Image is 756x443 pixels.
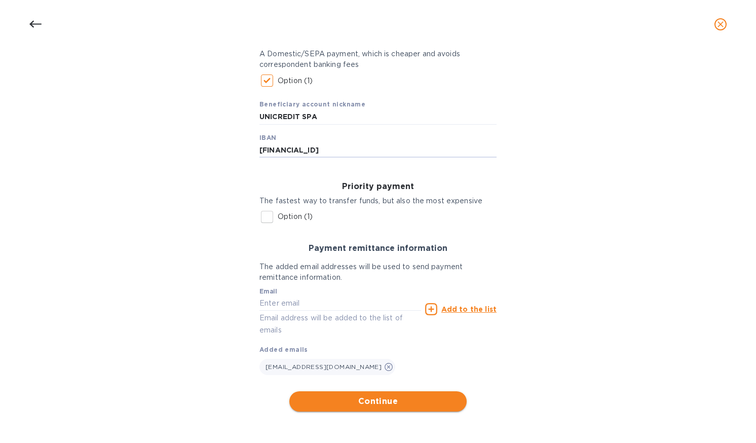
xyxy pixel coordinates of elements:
[259,288,277,294] label: Email
[259,182,497,192] h3: Priority payment
[289,391,467,412] button: Continue
[259,143,497,158] input: IBAN
[259,134,277,141] b: IBAN
[259,100,365,108] b: Beneficiary account nickname
[259,312,421,336] p: Email address will be added to the list of emails
[259,262,497,283] p: The added email addresses will be used to send payment remittance information.
[259,346,308,353] b: Added emails
[278,211,313,222] p: Option (1)
[259,296,421,311] input: Enter email
[259,49,497,70] p: A Domestic/SEPA payment, which is cheaper and avoids correspondent banking fees
[708,12,733,36] button: close
[297,395,459,408] span: Continue
[259,109,497,125] input: Beneficiary account nickname
[278,76,313,86] p: Option (1)
[441,305,497,313] u: Add to the list
[259,196,497,206] p: The fastest way to transfer funds, but also the most expensive
[259,359,395,375] div: [EMAIL_ADDRESS][DOMAIN_NAME]
[259,244,497,253] h3: Payment remittance information
[266,363,382,371] span: [EMAIL_ADDRESS][DOMAIN_NAME]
